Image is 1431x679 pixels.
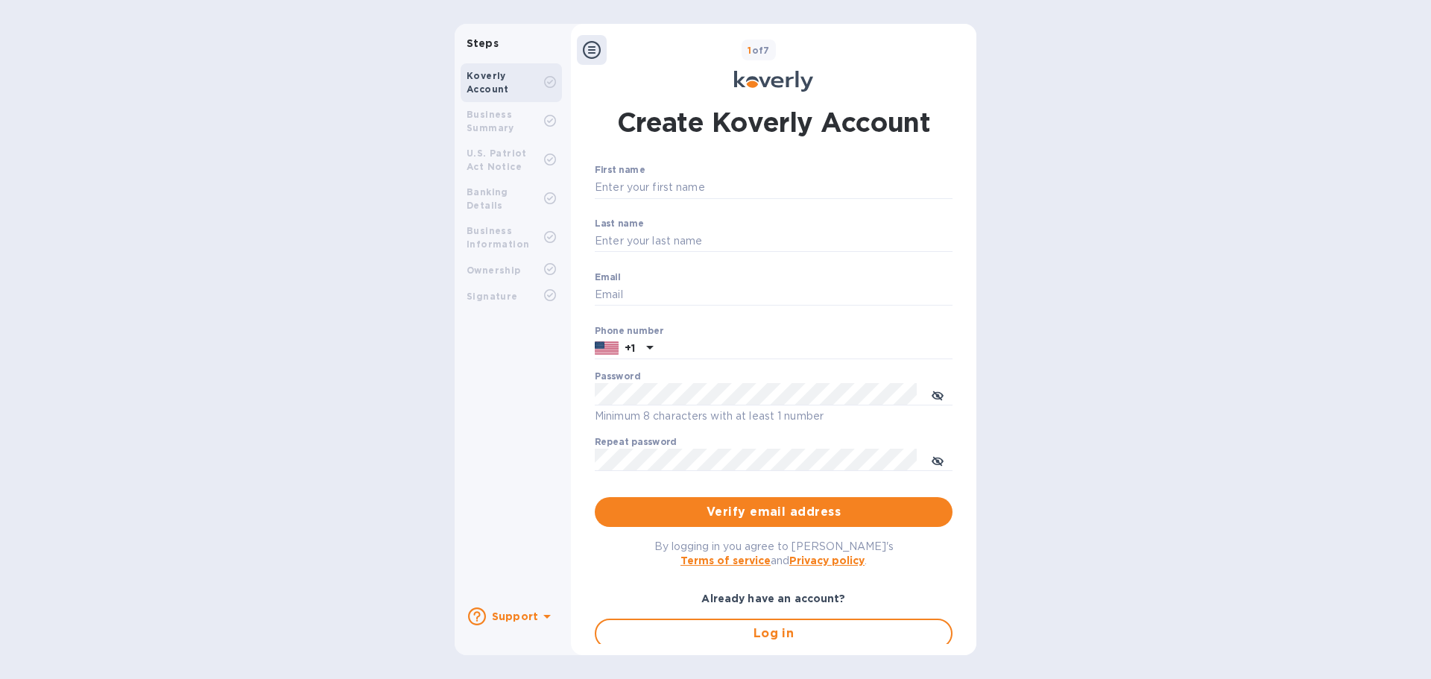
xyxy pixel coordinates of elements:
[467,225,529,250] b: Business Information
[595,326,663,335] label: Phone number
[654,540,894,566] span: By logging in you agree to [PERSON_NAME]'s and .
[595,230,953,253] input: Enter your last name
[789,555,865,566] a: Privacy policy
[467,291,518,302] b: Signature
[595,284,953,306] input: Email
[748,45,770,56] b: of 7
[923,445,953,475] button: toggle password visibility
[923,379,953,409] button: toggle password visibility
[595,438,677,447] label: Repeat password
[595,497,953,527] button: Verify email address
[701,593,845,604] b: Already have an account?
[680,555,771,566] a: Terms of service
[607,503,941,521] span: Verify email address
[467,70,509,95] b: Koverly Account
[595,619,953,648] button: Log in
[467,186,508,211] b: Banking Details
[467,148,527,172] b: U.S. Patriot Act Notice
[595,408,953,425] p: Minimum 8 characters with at least 1 number
[748,45,751,56] span: 1
[617,104,931,141] h1: Create Koverly Account
[595,340,619,356] img: US
[492,610,538,622] b: Support
[467,265,521,276] b: Ownership
[608,625,939,642] span: Log in
[467,37,499,49] b: Steps
[467,109,514,133] b: Business Summary
[595,219,644,228] label: Last name
[595,273,621,282] label: Email
[595,166,645,175] label: First name
[625,341,635,356] p: +1
[595,177,953,199] input: Enter your first name
[595,373,640,382] label: Password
